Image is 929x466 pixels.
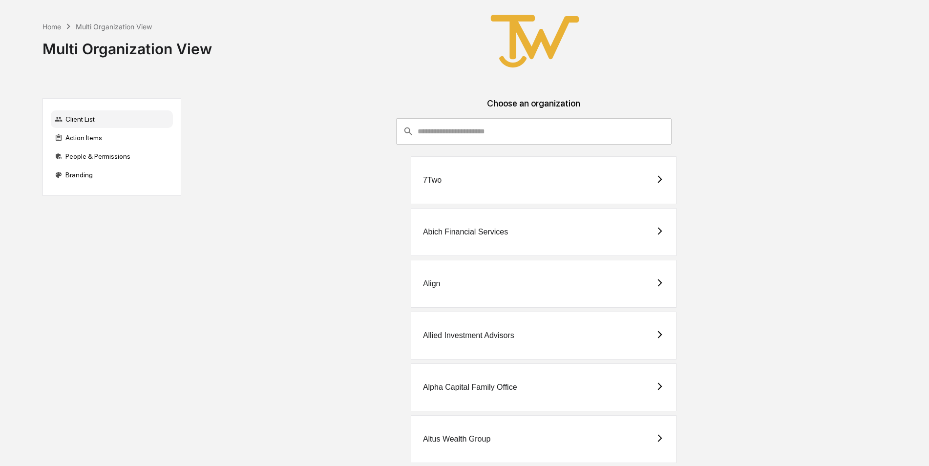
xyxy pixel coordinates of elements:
div: Alpha Capital Family Office [423,383,517,392]
div: Align [423,279,441,288]
div: Allied Investment Advisors [423,331,514,340]
div: Choose an organization [189,98,879,118]
div: consultant-dashboard__filter-organizations-search-bar [396,118,672,145]
div: Multi Organization View [76,22,152,31]
div: 7Two [423,176,442,185]
div: Client List [51,110,173,128]
div: People & Permissions [51,148,173,165]
div: Action Items [51,129,173,147]
img: True West [486,8,584,75]
div: Home [42,22,61,31]
div: Branding [51,166,173,184]
div: Altus Wealth Group [423,435,490,444]
div: Multi Organization View [42,32,212,58]
div: Abich Financial Services [423,228,508,236]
